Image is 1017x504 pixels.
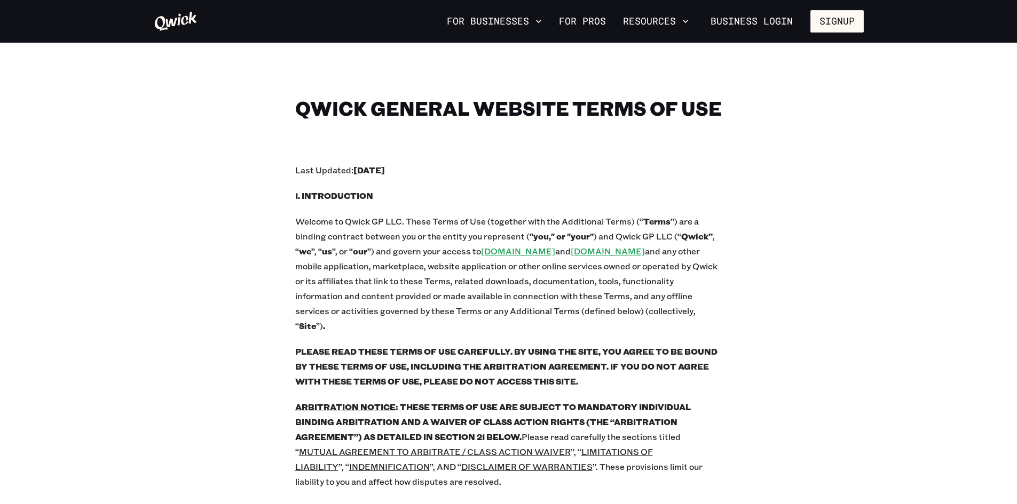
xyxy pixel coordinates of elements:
[643,215,671,227] b: Terms
[461,461,593,472] u: DISCLAIMER OF WARRANTIES
[619,12,693,30] button: Resources
[443,12,546,30] button: For Businesses
[295,399,722,489] p: Please read carefully the sections titled “ ”, “ ”, “ ”, AND “ ”. These provisions limit our liab...
[353,245,367,257] b: our
[530,230,594,242] b: "you," or "your"
[295,214,722,333] p: Welcome to Qwick GP LLC. These Terms of Use (together with the Additional Terms) (“ ”) are a bind...
[810,10,864,33] button: Signup
[295,346,718,387] b: PLEASE READ THESE TERMS OF USE CAREFULLY. BY USING THE SITE, YOU AGREE TO BE BOUND BY THESE TERMS...
[295,190,373,201] b: 1. INTRODUCTION
[481,245,555,257] a: [DOMAIN_NAME]
[295,96,722,120] h1: Qwick General Website Terms of Use
[571,245,645,257] a: [DOMAIN_NAME]
[353,164,385,175] b: [DATE]
[323,320,325,331] b: .
[322,245,332,257] b: us
[295,401,691,442] b: : THESE TERMS OF USE ARE SUBJECT TO MANDATORY INDIVIDUAL BINDING ARBITRATION AND A WAIVER OF CLAS...
[299,320,316,331] b: Site
[295,401,396,412] u: ARBITRATION NOTICE
[701,10,802,33] a: Business Login
[295,163,722,178] p: Last Updated:
[555,12,610,30] a: For Pros
[299,446,571,457] u: MUTUAL AGREEMENT TO ARBITRATE / CLASS ACTION WAIVER
[349,461,430,472] u: INDEMNIFICATION
[681,230,713,242] b: Qwick”
[299,245,311,257] b: we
